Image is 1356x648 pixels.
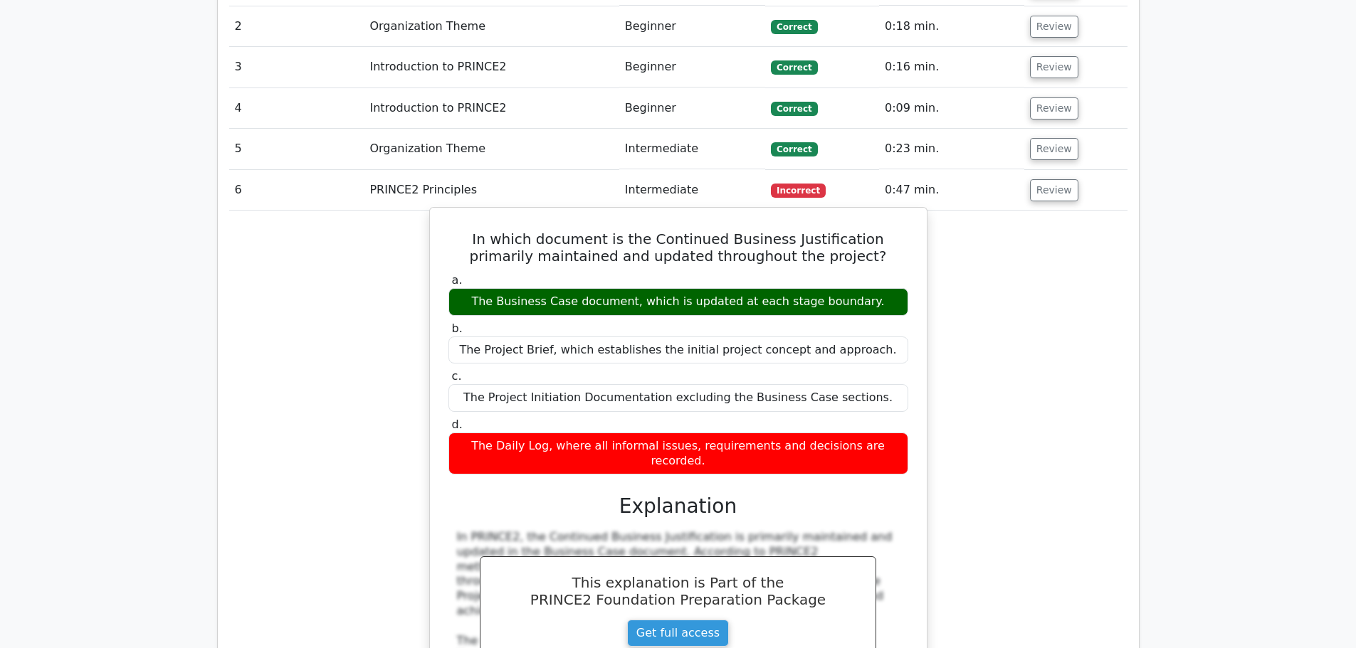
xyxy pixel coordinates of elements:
button: Review [1030,179,1078,201]
button: Review [1030,16,1078,38]
div: The Business Case document, which is updated at each stage boundary. [448,288,908,316]
span: b. [452,322,463,335]
td: 0:23 min. [879,129,1024,169]
td: Beginner [619,47,765,87]
td: 2 [229,6,364,47]
td: Intermediate [619,170,765,211]
td: Introduction to PRINCE2 [364,47,619,87]
span: Incorrect [771,184,826,198]
td: Beginner [619,6,765,47]
h5: In which document is the Continued Business Justification primarily maintained and updated throug... [447,230,910,265]
td: 5 [229,129,364,169]
button: Review [1030,138,1078,160]
td: 4 [229,88,364,129]
div: The Project Initiation Documentation excluding the Business Case sections. [448,384,908,412]
td: 6 [229,170,364,211]
a: Get full access [627,620,729,647]
td: Intermediate [619,129,765,169]
td: 0:09 min. [879,88,1024,129]
span: Correct [771,102,817,116]
span: a. [452,273,463,287]
span: Correct [771,20,817,34]
td: PRINCE2 Principles [364,170,619,211]
td: Organization Theme [364,129,619,169]
td: Introduction to PRINCE2 [364,88,619,129]
td: Beginner [619,88,765,129]
button: Review [1030,56,1078,78]
div: The Daily Log, where all informal issues, requirements and decisions are recorded. [448,432,908,475]
h3: Explanation [457,494,900,519]
td: 3 [229,47,364,87]
td: 0:16 min. [879,47,1024,87]
td: 0:47 min. [879,170,1024,211]
td: 0:18 min. [879,6,1024,47]
td: Organization Theme [364,6,619,47]
span: c. [452,369,462,383]
div: The Project Brief, which establishes the initial project concept and approach. [448,336,908,364]
span: Correct [771,60,817,75]
button: Review [1030,97,1078,119]
span: d. [452,418,463,431]
span: Correct [771,142,817,156]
